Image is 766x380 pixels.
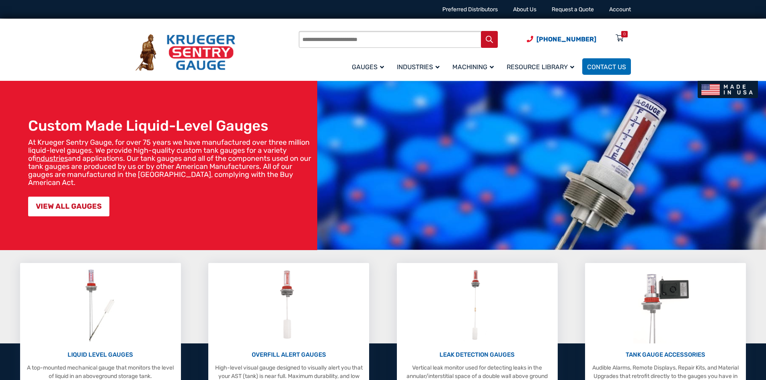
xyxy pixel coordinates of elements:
[24,350,177,359] p: LIQUID LEVEL GAUGES
[552,6,594,13] a: Request a Quote
[401,350,554,359] p: LEAK DETECTION GAUGES
[502,57,582,76] a: Resource Library
[317,81,766,250] img: bg_hero_bannerksentry
[698,81,758,98] img: Made In USA
[352,63,384,71] span: Gauges
[448,57,502,76] a: Machining
[623,31,626,37] div: 0
[212,350,365,359] p: OVERFILL ALERT GAUGES
[527,34,596,44] a: Phone Number (920) 434-8860
[513,6,536,13] a: About Us
[633,267,698,343] img: Tank Gauge Accessories
[589,350,742,359] p: TANK GAUGE ACCESSORIES
[587,63,626,71] span: Contact Us
[36,154,68,163] a: industries
[28,138,313,187] p: At Krueger Sentry Gauge, for over 75 years we have manufactured over three million liquid-level g...
[461,267,493,343] img: Leak Detection Gauges
[79,267,121,343] img: Liquid Level Gauges
[136,34,235,71] img: Krueger Sentry Gauge
[392,57,448,76] a: Industries
[28,197,109,216] a: VIEW ALL GAUGES
[582,58,631,75] a: Contact Us
[271,267,307,343] img: Overfill Alert Gauges
[536,35,596,43] span: [PHONE_NUMBER]
[609,6,631,13] a: Account
[442,6,498,13] a: Preferred Distributors
[507,63,574,71] span: Resource Library
[28,117,313,134] h1: Custom Made Liquid-Level Gauges
[452,63,494,71] span: Machining
[397,63,439,71] span: Industries
[347,57,392,76] a: Gauges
